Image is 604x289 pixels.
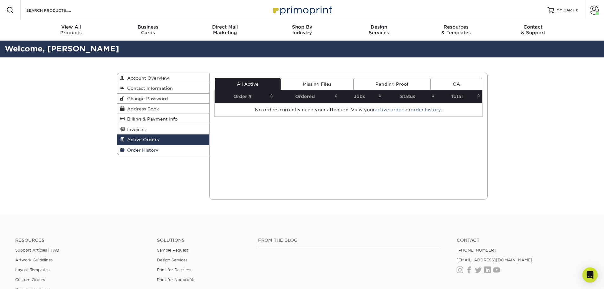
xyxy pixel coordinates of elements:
span: View All [33,24,110,30]
a: Pending Proof [354,78,431,90]
h4: Solutions [157,238,249,243]
th: Order # [215,90,275,103]
span: Active Orders [125,137,159,142]
td: No orders currently need your attention. View your or . [215,103,482,116]
span: Invoices [125,127,146,132]
th: Total [437,90,482,103]
a: Address Book [117,104,210,114]
a: QA [431,78,482,90]
input: SEARCH PRODUCTS..... [26,6,88,14]
div: Marketing [186,24,263,36]
a: Resources& Templates [418,20,495,41]
a: Contact Information [117,83,210,93]
a: Active Orders [117,135,210,145]
span: Contact [495,24,572,30]
div: Products [33,24,110,36]
th: Status [384,90,437,103]
img: Primoprint [270,3,334,17]
a: Shop ByIndustry [263,20,341,41]
a: DesignServices [341,20,418,41]
span: Billing & Payment Info [125,116,178,122]
a: Missing Files [281,78,353,90]
a: Direct MailMarketing [186,20,263,41]
span: Change Password [125,96,168,101]
a: View AllProducts [33,20,110,41]
span: 0 [576,8,579,12]
a: [PHONE_NUMBER] [457,248,496,253]
div: Cards [109,24,186,36]
span: Resources [418,24,495,30]
h4: From the Blog [258,238,439,243]
a: Artwork Guidelines [15,258,53,262]
span: Design [341,24,418,30]
span: Shop By [263,24,341,30]
div: Industry [263,24,341,36]
span: Business [109,24,186,30]
span: MY CART [556,8,575,13]
a: All Active [215,78,281,90]
th: Ordered [275,90,340,103]
a: active orders [375,107,406,112]
a: Order History [117,145,210,155]
a: BusinessCards [109,20,186,41]
th: Jobs [340,90,384,103]
h4: Resources [15,238,147,243]
a: [EMAIL_ADDRESS][DOMAIN_NAME] [457,258,532,262]
span: Direct Mail [186,24,263,30]
div: Open Intercom Messenger [582,267,598,283]
span: Account Overview [125,76,169,81]
a: Change Password [117,94,210,104]
a: Billing & Payment Info [117,114,210,124]
div: Services [341,24,418,36]
a: order history [411,107,441,112]
div: & Support [495,24,572,36]
a: Sample Request [157,248,188,253]
a: Invoices [117,124,210,135]
span: Address Book [125,106,159,111]
span: Contact Information [125,86,173,91]
span: Order History [125,148,159,153]
a: Support Articles | FAQ [15,248,59,253]
a: Account Overview [117,73,210,83]
a: Contact& Support [495,20,572,41]
a: Design Services [157,258,187,262]
a: Contact [457,238,589,243]
div: & Templates [418,24,495,36]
